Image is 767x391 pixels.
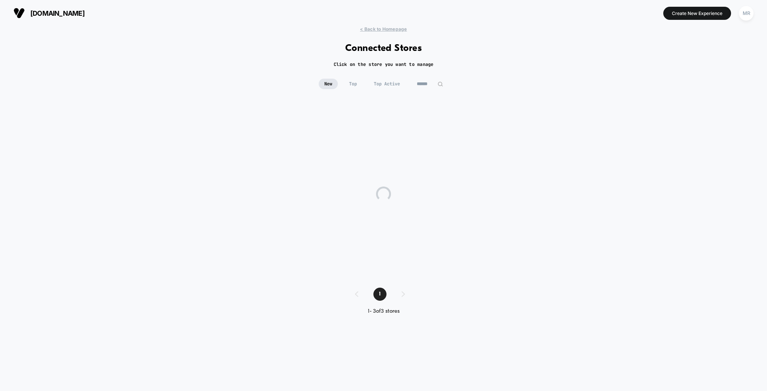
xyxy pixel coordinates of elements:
button: Create New Experience [663,7,731,20]
span: Top [343,79,363,89]
button: [DOMAIN_NAME] [11,7,87,19]
h2: Click on the store you want to manage [334,61,434,67]
img: edit [437,81,443,87]
span: New [319,79,338,89]
span: < Back to Homepage [360,26,407,32]
div: MR [739,6,754,21]
img: Visually logo [13,7,25,19]
button: MR [737,6,756,21]
span: Top Active [368,79,406,89]
span: [DOMAIN_NAME] [30,9,85,17]
h1: Connected Stores [345,43,422,54]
